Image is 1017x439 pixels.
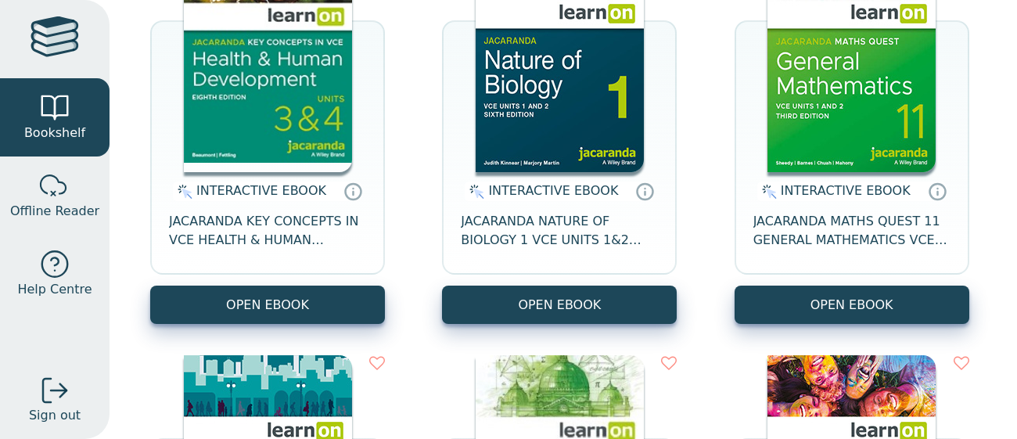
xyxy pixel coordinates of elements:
span: INTERACTIVE EBOOK [488,183,618,198]
a: Interactive eBooks are accessed online via the publisher’s portal. They contain interactive resou... [343,182,362,200]
span: Help Centre [17,280,92,299]
img: interactive.svg [465,182,484,201]
img: interactive.svg [757,182,777,201]
span: INTERACTIVE EBOOK [196,183,326,198]
span: Sign out [29,406,81,425]
img: interactive.svg [173,182,192,201]
button: OPEN EBOOK [735,286,969,324]
span: Offline Reader [10,202,99,221]
a: Interactive eBooks are accessed online via the publisher’s portal. They contain interactive resou... [928,182,947,200]
button: OPEN EBOOK [150,286,385,324]
span: Bookshelf [24,124,85,142]
button: OPEN EBOOK [442,286,677,324]
span: JACARANDA KEY CONCEPTS IN VCE HEALTH & HUMAN DEVELOPMENT UNITS 3&4 LEARNON EBOOK 8E [169,212,366,250]
span: JACARANDA MATHS QUEST 11 GENERAL MATHEMATICS VCE UNITS 1&2 3E LEARNON [753,212,951,250]
span: INTERACTIVE EBOOK [781,183,911,198]
a: Interactive eBooks are accessed online via the publisher’s portal. They contain interactive resou... [635,182,654,200]
span: JACARANDA NATURE OF BIOLOGY 1 VCE UNITS 1&2 LEARNON 6E (INCL STUDYON) EBOOK [461,212,658,250]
